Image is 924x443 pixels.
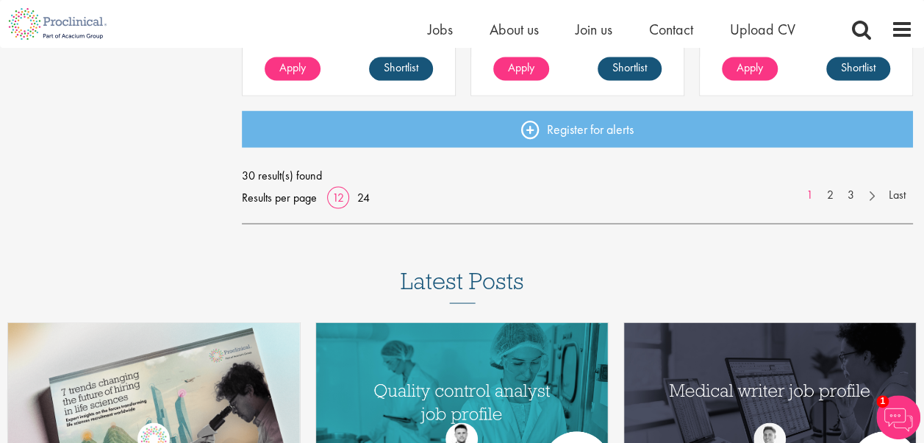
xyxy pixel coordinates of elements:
a: Register for alerts [242,110,913,147]
a: 1 [799,186,820,203]
span: Apply [508,60,534,75]
span: 1 [876,395,889,408]
a: Last [881,186,913,203]
img: Chatbot [876,395,920,439]
span: 30 result(s) found [242,164,913,186]
a: Shortlist [826,57,890,80]
a: Upload CV [730,20,795,39]
a: About us [490,20,539,39]
a: Apply [493,57,549,80]
a: 3 [840,186,862,203]
a: Shortlist [598,57,662,80]
a: Join us [576,20,612,39]
a: Shortlist [369,57,433,80]
h3: Latest Posts [401,268,524,303]
span: Results per page [242,186,317,208]
a: Apply [265,57,320,80]
a: 24 [352,189,375,205]
span: Apply [737,60,763,75]
span: Apply [279,60,306,75]
a: Contact [649,20,693,39]
a: Jobs [428,20,453,39]
a: 12 [327,189,349,205]
a: 2 [820,186,841,203]
a: Apply [722,57,778,80]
